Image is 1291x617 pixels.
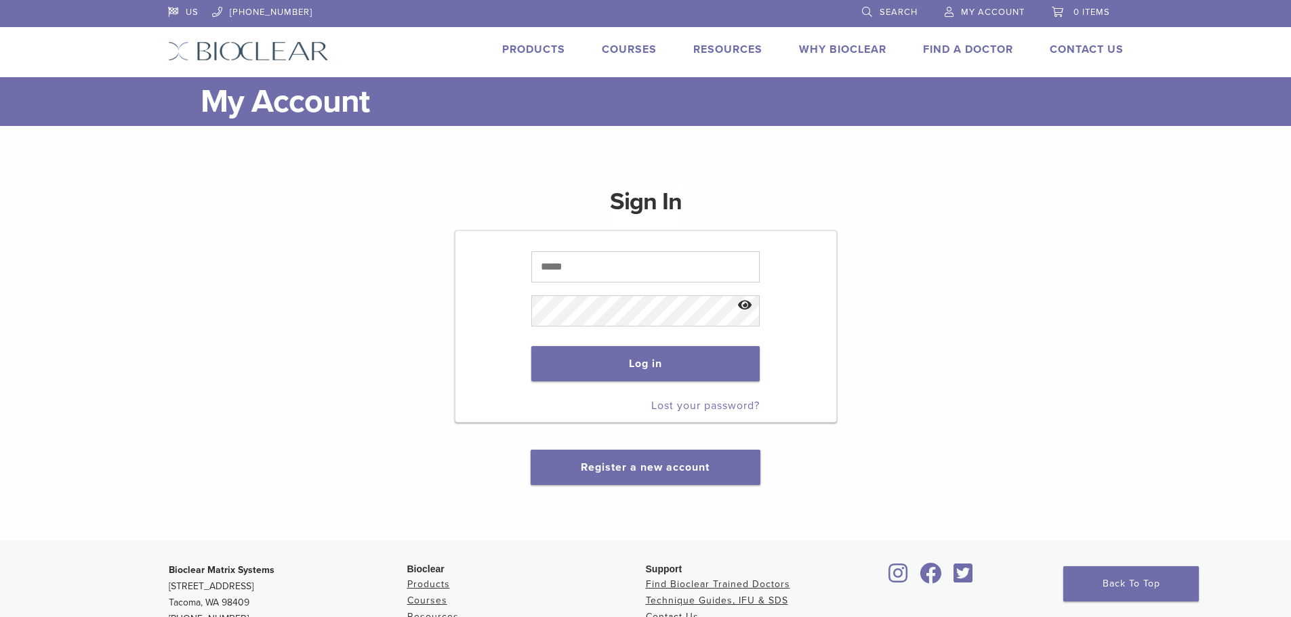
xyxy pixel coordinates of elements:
[531,346,760,381] button: Log in
[531,450,760,485] button: Register a new account
[168,41,329,61] img: Bioclear
[502,43,565,56] a: Products
[602,43,657,56] a: Courses
[407,595,447,606] a: Courses
[923,43,1013,56] a: Find A Doctor
[693,43,762,56] a: Resources
[646,578,790,590] a: Find Bioclear Trained Doctors
[581,461,710,474] a: Register a new account
[799,43,886,56] a: Why Bioclear
[646,563,682,574] span: Support
[610,186,682,229] h1: Sign In
[646,595,788,606] a: Technique Guides, IFU & SDS
[916,571,947,584] a: Bioclear
[731,289,760,323] button: Show password
[1063,566,1199,601] a: Back To Top
[961,7,1025,18] span: My Account
[201,77,1124,126] h1: My Account
[880,7,918,18] span: Search
[407,578,450,590] a: Products
[1073,7,1110,18] span: 0 items
[949,571,978,584] a: Bioclear
[651,399,760,412] a: Lost your password?
[884,571,913,584] a: Bioclear
[169,564,274,576] strong: Bioclear Matrix Systems
[407,563,445,574] span: Bioclear
[1050,43,1124,56] a: Contact Us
